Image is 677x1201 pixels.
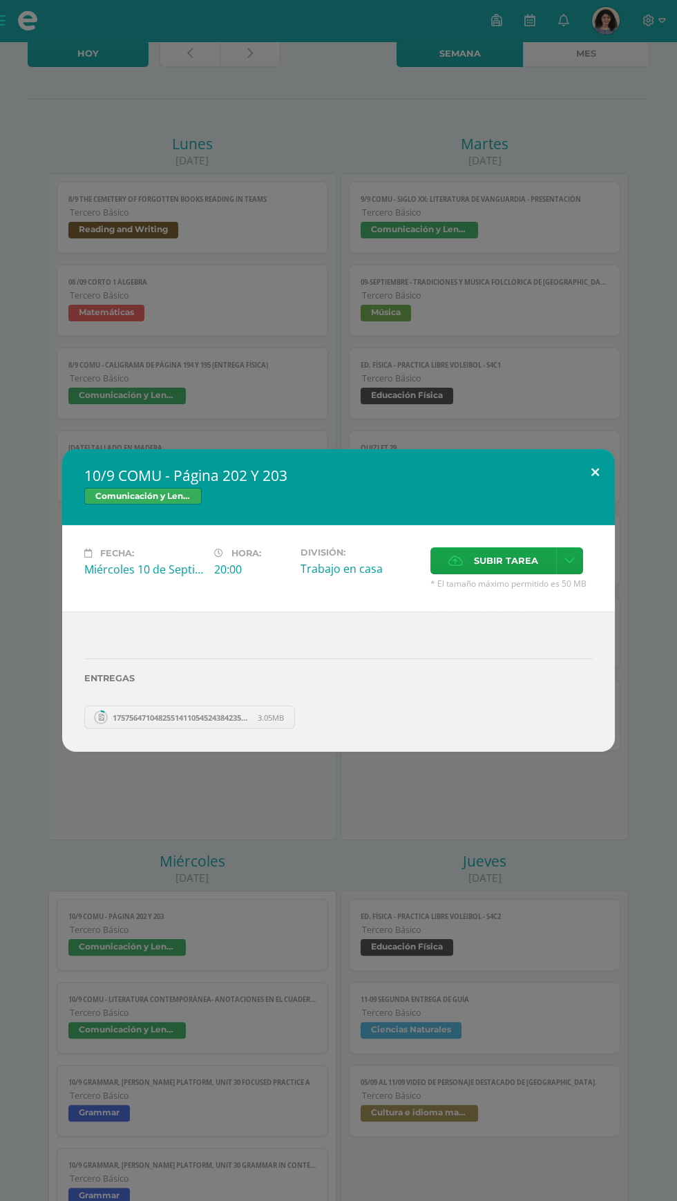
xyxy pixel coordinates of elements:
[84,466,593,485] h2: 10/9 COMU - Página 202 Y 203
[301,547,419,558] label: División:
[100,548,134,558] span: Fecha:
[106,712,258,723] span: 17575647104825514110545243842357.jpg
[575,449,615,496] button: Close (Esc)
[301,561,419,576] div: Trabajo en casa
[430,578,593,589] span: * El tamaño máximo permitido es 50 MB
[84,488,202,504] span: Comunicación y Lenguaje
[84,562,203,577] div: Miércoles 10 de Septiembre
[231,548,261,558] span: Hora:
[474,548,538,574] span: Subir tarea
[214,562,289,577] div: 20:00
[258,712,284,723] span: 3.05MB
[84,706,295,729] a: 17575647104825514110545243842357.jpg
[84,673,593,683] label: Entregas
